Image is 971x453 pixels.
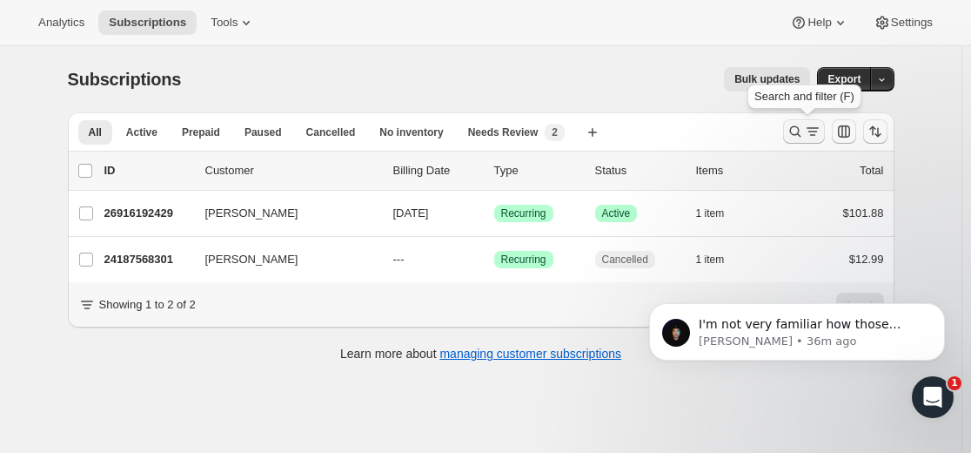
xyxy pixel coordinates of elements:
[195,246,369,274] button: [PERSON_NAME]
[780,10,859,35] button: Help
[104,251,191,268] p: 24187568301
[696,201,744,226] button: 1 item
[817,67,871,91] button: Export
[807,16,831,30] span: Help
[696,206,725,220] span: 1 item
[393,162,480,179] p: Billing Date
[99,296,196,314] p: Showing 1 to 2 of 2
[501,206,546,220] span: Recurring
[602,206,631,220] span: Active
[104,162,191,179] p: ID
[843,206,884,220] span: $101.88
[393,206,429,220] span: [DATE]
[860,162,883,179] p: Total
[205,251,298,268] span: [PERSON_NAME]
[891,16,933,30] span: Settings
[827,72,861,86] span: Export
[623,267,971,406] iframe: Intercom notifications message
[863,10,943,35] button: Settings
[783,119,825,144] button: Search and filter results
[205,205,298,222] span: [PERSON_NAME]
[948,376,961,390] span: 1
[104,205,191,222] p: 26916192429
[696,247,744,272] button: 1 item
[595,162,682,179] p: Status
[579,120,606,145] button: Create new view
[552,125,558,139] span: 2
[439,347,621,361] a: managing customer subscriptions
[602,253,648,267] span: Cancelled
[205,162,379,179] p: Customer
[104,162,884,179] div: IDCustomerBilling DateTypeStatusItemsTotal
[104,247,884,272] div: 24187568301[PERSON_NAME]---SuccessRecurringCancelled1 item$12.99
[244,125,282,139] span: Paused
[494,162,581,179] div: Type
[340,345,621,362] p: Learn more about
[28,10,95,35] button: Analytics
[98,10,197,35] button: Subscriptions
[89,125,102,139] span: All
[849,253,884,266] span: $12.99
[182,125,220,139] span: Prepaid
[863,119,887,144] button: Sort the results
[109,16,186,30] span: Subscriptions
[734,72,800,86] span: Bulk updates
[126,125,157,139] span: Active
[696,253,725,267] span: 1 item
[468,125,539,139] span: Needs Review
[195,199,369,227] button: [PERSON_NAME]
[211,16,238,30] span: Tools
[104,201,884,226] div: 26916192429[PERSON_NAME][DATE]SuccessRecurringSuccessActive1 item$101.88
[696,162,783,179] div: Items
[200,10,265,35] button: Tools
[393,253,405,266] span: ---
[832,119,856,144] button: Customize table column order and visibility
[912,376,954,418] iframe: Intercom live chat
[306,125,356,139] span: Cancelled
[38,16,84,30] span: Analytics
[724,67,810,91] button: Bulk updates
[501,253,546,267] span: Recurring
[68,70,182,89] span: Subscriptions
[379,125,443,139] span: No inventory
